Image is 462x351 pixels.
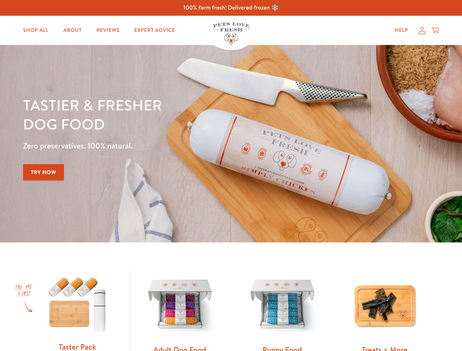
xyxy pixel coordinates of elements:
a: Expert Advice [128,23,181,38]
a: Shop All [17,23,55,38]
a: About [57,23,87,38]
h1: Tastier & fresher dog food [23,95,300,133]
img: Pets Love Fresh [213,22,249,45]
p: Zero preservatives. 100% natural. [23,139,300,152]
a: Try Now [23,164,64,181]
a: Reviews [90,23,125,38]
a: Help [389,23,414,38]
